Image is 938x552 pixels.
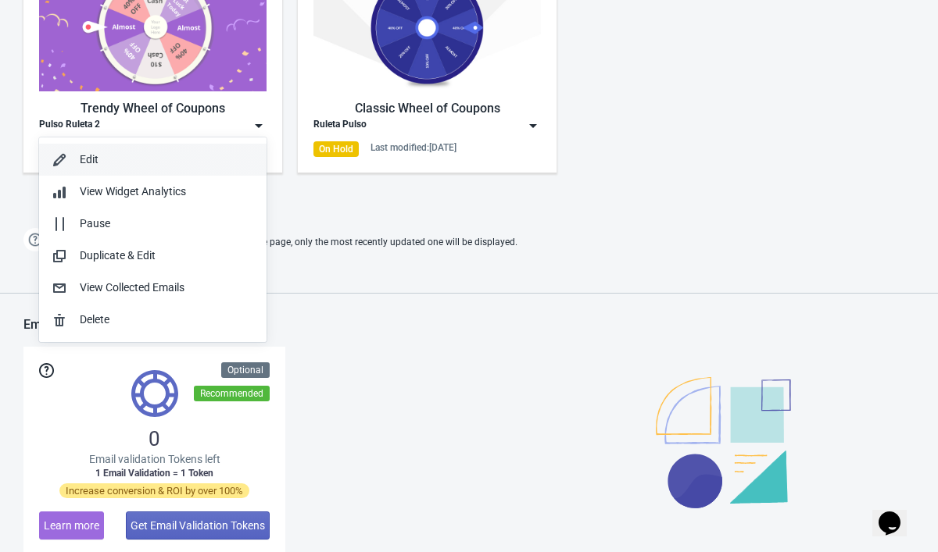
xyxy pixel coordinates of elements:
button: Duplicate & Edit [39,240,267,272]
span: View Widget Analytics [80,185,186,198]
button: Get Email Validation Tokens [126,511,270,540]
div: Optional [221,362,270,378]
button: View Widget Analytics [39,176,267,208]
div: Classic Wheel of Coupons [313,99,541,118]
button: Pause [39,208,267,240]
span: 0 [149,426,160,451]
span: 1 Email Validation = 1 Token [95,467,213,479]
div: Pause [80,215,254,232]
div: View Collected Emails [80,280,254,296]
span: Learn more [44,519,99,532]
button: Learn more [39,511,104,540]
div: Ruleta Pulso [313,118,367,134]
span: Get Email Validation Tokens [131,519,265,532]
div: Last modified: [DATE] [371,141,456,154]
img: tokens.svg [131,370,178,417]
div: Edit [80,151,254,168]
div: Trendy Wheel of Coupons [39,99,267,118]
div: Recommended [194,386,270,401]
img: illustration.svg [656,377,791,508]
div: Duplicate & Edit [80,248,254,264]
img: help.png [23,228,47,251]
img: dropdown.png [525,118,541,134]
div: Delete [80,312,254,328]
div: On Hold [313,141,359,157]
div: Pulso Ruleta 2 [39,118,100,134]
img: dropdown.png [251,118,267,134]
span: Email validation Tokens left [89,451,220,467]
span: Increase conversion & ROI by over 100% [59,483,249,498]
button: Delete [39,304,267,336]
button: Edit [39,144,267,176]
span: If two Widgets are enabled and targeting the same page, only the most recently updated one will b... [55,230,517,255]
button: View Collected Emails [39,272,267,304]
iframe: chat widget [872,490,922,536]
